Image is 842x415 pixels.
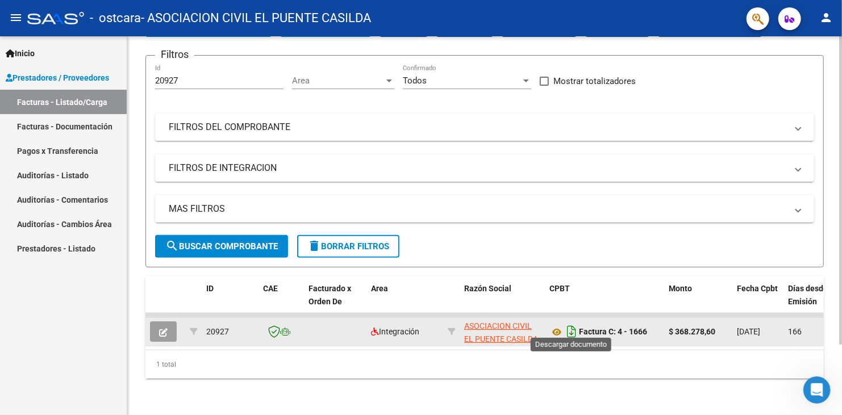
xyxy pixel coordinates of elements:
span: Razón Social [464,284,511,293]
mat-icon: menu [9,11,23,24]
span: ID [206,284,214,293]
mat-icon: delete [307,239,321,253]
span: ASOCIACION CIVIL EL PUENTE CASILDA [464,321,538,343]
mat-expansion-panel-header: MAS FILTROS [155,195,814,223]
span: 166 [788,327,802,336]
h3: Filtros [155,47,194,62]
mat-icon: person [819,11,833,24]
button: Buscar Comprobante [155,235,288,258]
button: Borrar Filtros [297,235,399,258]
span: Todos [403,76,427,86]
datatable-header-cell: Area [366,276,443,326]
span: Borrar Filtros [307,241,389,251]
span: Area [371,284,388,293]
datatable-header-cell: Fecha Cpbt [732,276,783,326]
span: 20927 [206,327,229,336]
span: Fecha Cpbt [737,284,778,293]
i: Descargar documento [564,322,579,341]
datatable-header-cell: Facturado x Orden De [304,276,366,326]
span: Buscar Comprobante [165,241,278,251]
datatable-header-cell: Monto [664,276,732,326]
div: 30708726121 [464,320,540,343]
span: CAE [263,284,278,293]
mat-panel-title: FILTROS DE INTEGRACION [169,162,787,174]
datatable-header-cell: ID [202,276,259,326]
div: 1 total [145,350,824,379]
strong: $ 368.278,60 [669,327,715,336]
span: [DATE] [737,327,760,336]
mat-panel-title: MAS FILTROS [169,203,787,215]
datatable-header-cell: Razón Social [460,276,545,326]
span: CPBT [549,284,570,293]
span: - ostcara [90,6,141,31]
span: Mostrar totalizadores [553,74,636,88]
span: Días desde Emisión [788,284,828,306]
span: Facturado x Orden De [309,284,351,306]
mat-icon: search [165,239,179,253]
datatable-header-cell: CPBT [545,276,664,326]
span: - ASOCIACION CIVIL EL PUENTE CASILDA [141,6,371,31]
iframe: Intercom live chat [803,376,831,404]
span: Area [292,76,384,86]
mat-expansion-panel-header: FILTROS DE INTEGRACION [155,154,814,182]
datatable-header-cell: Días desde Emisión [783,276,835,326]
strong: Factura C: 4 - 1666 [579,328,647,337]
mat-expansion-panel-header: FILTROS DEL COMPROBANTE [155,114,814,141]
span: Monto [669,284,692,293]
mat-panel-title: FILTROS DEL COMPROBANTE [169,121,787,133]
span: Inicio [6,47,35,60]
datatable-header-cell: CAE [259,276,304,326]
span: Prestadores / Proveedores [6,72,109,84]
span: Integración [371,327,419,336]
